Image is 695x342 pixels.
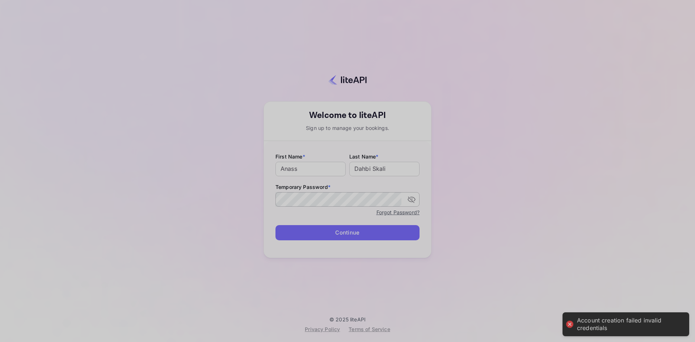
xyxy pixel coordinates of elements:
div: Privacy Policy [305,325,340,333]
button: Continue [275,225,420,241]
input: Doe [349,162,420,176]
label: Temporary Password [275,183,420,191]
a: Forgot Password? [376,208,420,216]
button: toggle password visibility [404,192,419,207]
div: Terms of Service [349,325,390,333]
input: John [275,162,346,176]
div: Welcome to liteAPI [264,109,431,122]
img: liteapi [328,75,367,85]
a: Forgot Password? [376,209,420,215]
p: © 2025 liteAPI [329,316,366,322]
div: Sign up to manage your bookings. [264,124,431,132]
label: First Name [275,153,346,160]
div: Account creation failed invalid credentials [577,317,682,332]
label: Last Name [349,153,420,160]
